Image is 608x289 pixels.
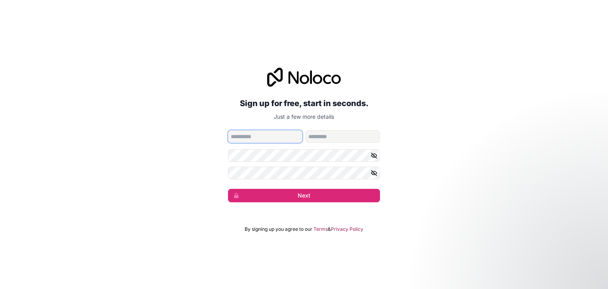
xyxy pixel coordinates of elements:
h2: Sign up for free, start in seconds. [228,96,380,110]
p: Just a few more details [228,113,380,121]
input: Confirm password [228,167,380,179]
span: & [328,226,331,232]
a: Privacy Policy [331,226,363,232]
input: family-name [306,130,380,143]
input: given-name [228,130,302,143]
iframe: Intercom notifications message [450,230,608,285]
a: Terms [313,226,328,232]
input: Password [228,149,380,162]
span: By signing up you agree to our [245,226,312,232]
button: Next [228,189,380,202]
